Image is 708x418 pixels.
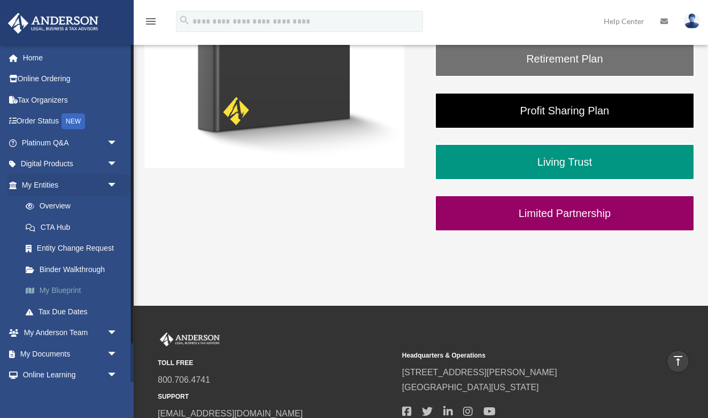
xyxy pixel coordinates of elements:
[402,350,639,361] small: Headquarters & Operations
[7,89,134,111] a: Tax Organizers
[435,195,695,231] a: Limited Partnership
[7,153,134,175] a: Digital Productsarrow_drop_down
[15,259,128,280] a: Binder Walkthrough
[7,343,134,365] a: My Documentsarrow_drop_down
[107,343,128,365] span: arrow_drop_down
[402,368,557,377] a: [STREET_ADDRESS][PERSON_NAME]
[7,111,134,133] a: Order StatusNEW
[158,409,303,418] a: [EMAIL_ADDRESS][DOMAIN_NAME]
[158,358,395,369] small: TOLL FREE
[179,14,190,26] i: search
[402,383,539,392] a: [GEOGRAPHIC_DATA][US_STATE]
[15,301,134,322] a: Tax Due Dates
[144,19,157,28] a: menu
[7,132,134,153] a: Platinum Q&Aarrow_drop_down
[15,216,134,238] a: CTA Hub
[107,174,128,196] span: arrow_drop_down
[158,391,395,402] small: SUPPORT
[107,153,128,175] span: arrow_drop_down
[107,365,128,386] span: arrow_drop_down
[7,174,134,196] a: My Entitiesarrow_drop_down
[7,68,134,90] a: Online Ordering
[435,92,695,129] a: Profit Sharing Plan
[15,238,134,259] a: Entity Change Request
[15,196,134,217] a: Overview
[107,322,128,344] span: arrow_drop_down
[667,350,689,373] a: vertical_align_top
[7,365,134,386] a: Online Learningarrow_drop_down
[144,15,157,28] i: menu
[7,322,134,344] a: My Anderson Teamarrow_drop_down
[158,375,210,384] a: 800.706.4741
[435,144,695,180] a: Living Trust
[15,280,134,301] a: My Blueprint
[107,132,128,154] span: arrow_drop_down
[7,47,134,68] a: Home
[684,13,700,29] img: User Pic
[61,113,85,129] div: NEW
[5,13,102,34] img: Anderson Advisors Platinum Portal
[158,332,222,346] img: Anderson Advisors Platinum Portal
[435,41,695,77] a: Retirement Plan
[672,354,684,367] i: vertical_align_top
